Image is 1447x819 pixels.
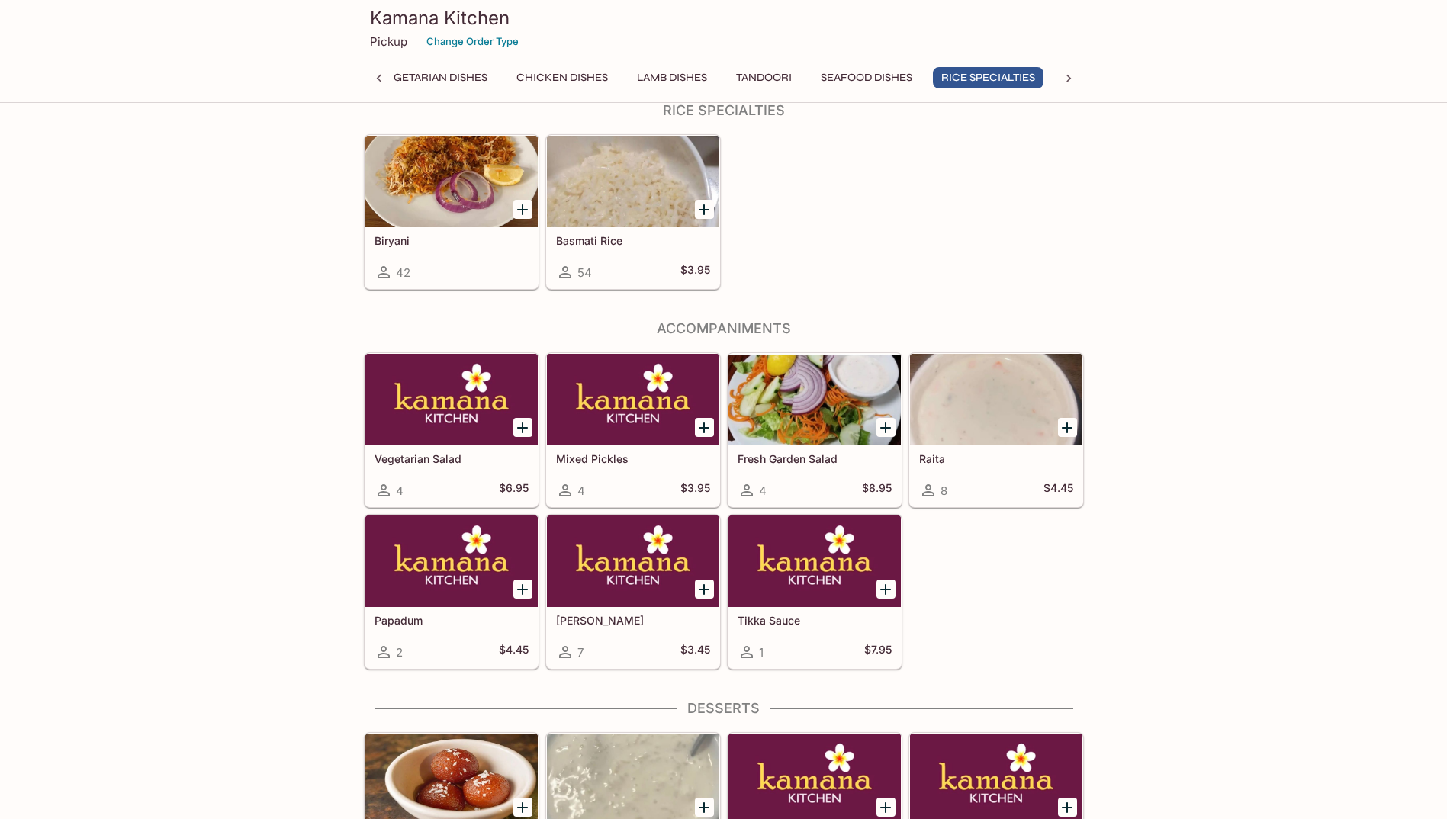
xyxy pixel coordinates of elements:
[508,67,616,88] button: Chicken Dishes
[546,353,720,507] a: Mixed Pickles4$3.95
[556,234,710,247] h5: Basmati Rice
[364,102,1084,119] h4: Rice Specialties
[370,34,407,49] p: Pickup
[375,452,529,465] h5: Vegetarian Salad
[759,483,767,498] span: 4
[695,418,714,437] button: Add Mixed Pickles
[375,234,529,247] h5: Biryani
[695,798,714,817] button: Add Rice Pudding
[738,452,892,465] h5: Fresh Garden Salad
[546,515,720,669] a: [PERSON_NAME]7$3.45
[876,580,896,599] button: Add Tikka Sauce
[695,580,714,599] button: Add Mango Chutney
[365,135,539,289] a: Biryani42
[396,645,403,660] span: 2
[728,515,901,607] div: Tikka Sauce
[728,515,902,669] a: Tikka Sauce1$7.95
[1043,481,1073,499] h5: $4.45
[365,515,539,669] a: Papadum2$4.45
[680,263,710,281] h5: $3.95
[396,483,404,498] span: 4
[577,645,584,660] span: 7
[513,798,532,817] button: Add Gulab Jamun
[547,515,719,607] div: Mango Chutney
[547,136,719,227] div: Basmati Rice
[728,354,901,445] div: Fresh Garden Salad
[556,452,710,465] h5: Mixed Pickles
[909,353,1083,507] a: Raita8$4.45
[513,200,532,219] button: Add Biryani
[375,614,529,627] h5: Papadum
[365,353,539,507] a: Vegetarian Salad4$6.95
[680,643,710,661] h5: $3.45
[728,353,902,507] a: Fresh Garden Salad4$8.95
[728,67,800,88] button: Tandoori
[364,700,1084,717] h4: Desserts
[738,614,892,627] h5: Tikka Sauce
[933,67,1043,88] button: Rice Specialties
[371,67,496,88] button: Vegetarian Dishes
[680,481,710,499] h5: $3.95
[499,481,529,499] h5: $6.95
[864,643,892,661] h5: $7.95
[1058,418,1077,437] button: Add Raita
[919,452,1073,465] h5: Raita
[1058,798,1077,817] button: Add Pistachio Ice Cream
[370,6,1078,30] h3: Kamana Kitchen
[876,798,896,817] button: Add Gajar Halwa
[546,135,720,289] a: Basmati Rice54$3.95
[396,265,410,280] span: 42
[577,265,592,280] span: 54
[513,418,532,437] button: Add Vegetarian Salad
[629,67,715,88] button: Lamb Dishes
[364,320,1084,337] h4: Accompaniments
[862,481,892,499] h5: $8.95
[910,354,1082,445] div: Raita
[365,136,538,227] div: Biryani
[876,418,896,437] button: Add Fresh Garden Salad
[577,483,585,498] span: 4
[365,515,538,607] div: Papadum
[812,67,921,88] button: Seafood Dishes
[513,580,532,599] button: Add Papadum
[941,483,947,498] span: 8
[365,354,538,445] div: Vegetarian Salad
[759,645,764,660] span: 1
[499,643,529,661] h5: $4.45
[556,614,710,627] h5: [PERSON_NAME]
[695,200,714,219] button: Add Basmati Rice
[547,354,719,445] div: Mixed Pickles
[420,30,526,53] button: Change Order Type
